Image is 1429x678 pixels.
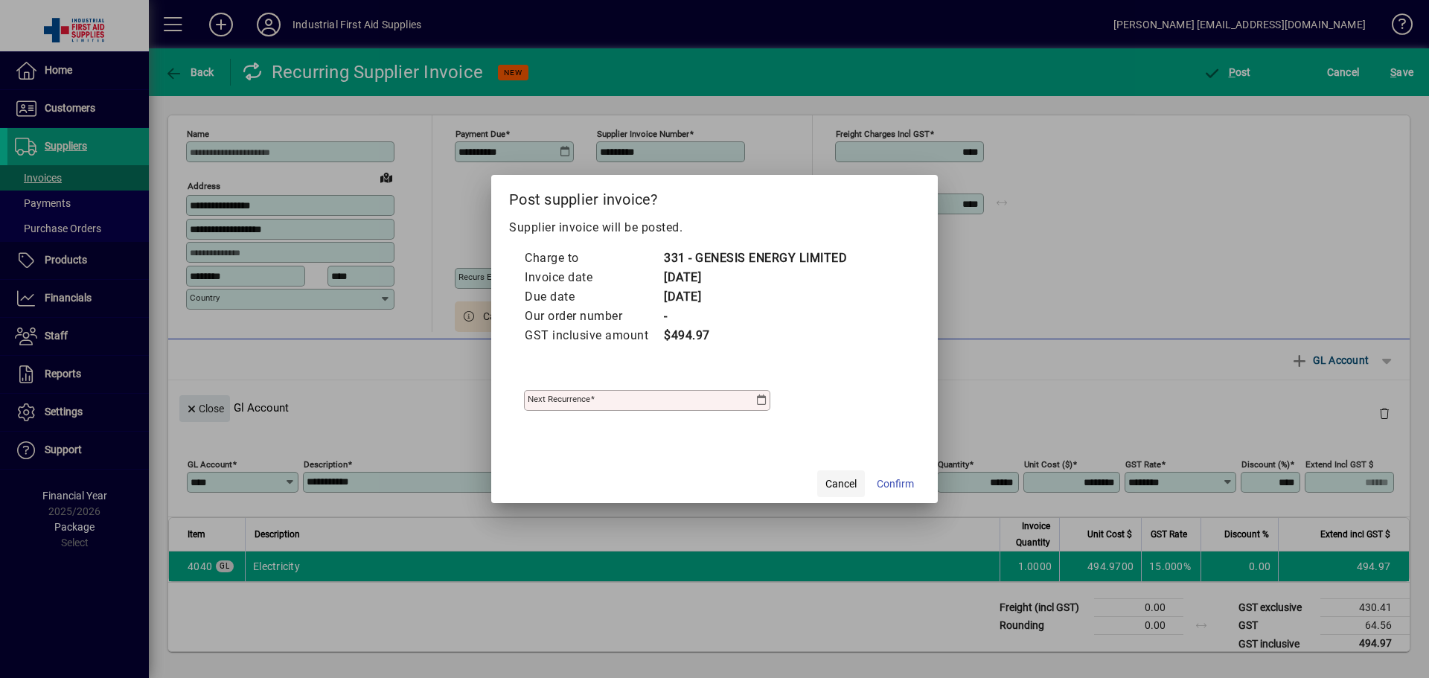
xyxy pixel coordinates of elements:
td: Invoice date [524,268,663,287]
span: Confirm [877,476,914,492]
span: Cancel [825,476,857,492]
td: Our order number [524,307,663,326]
td: GST inclusive amount [524,326,663,345]
p: Supplier invoice will be posted. [509,219,920,237]
td: 331 - GENESIS ENERGY LIMITED [663,249,847,268]
mat-label: Next recurrence [528,394,590,404]
td: Due date [524,287,663,307]
td: Charge to [524,249,663,268]
button: Confirm [871,470,920,497]
td: $494.97 [663,326,847,345]
h2: Post supplier invoice? [491,175,938,218]
td: [DATE] [663,268,847,287]
button: Cancel [817,470,865,497]
td: - [663,307,847,326]
td: [DATE] [663,287,847,307]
